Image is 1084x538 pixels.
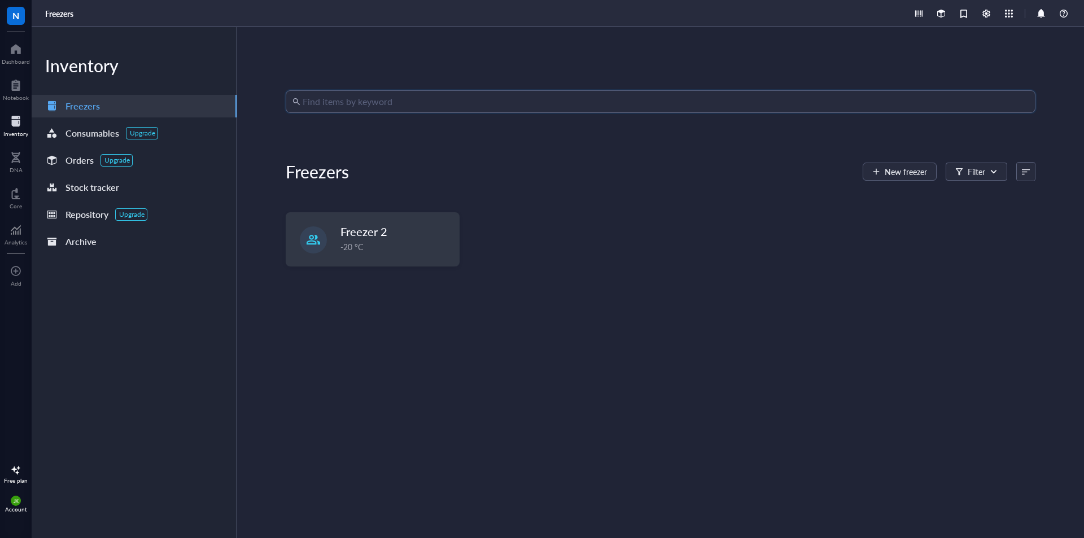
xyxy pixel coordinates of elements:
[340,224,387,239] span: Freezer 2
[32,122,237,145] a: ConsumablesUpgrade
[65,125,119,141] div: Consumables
[32,203,237,226] a: RepositoryUpgrade
[65,152,94,168] div: Orders
[45,8,76,19] a: Freezers
[13,498,19,504] span: JK
[10,167,23,173] div: DNA
[3,76,29,101] a: Notebook
[3,112,28,137] a: Inventory
[32,230,237,253] a: Archive
[32,95,237,117] a: Freezers
[11,280,21,287] div: Add
[119,210,145,219] div: Upgrade
[863,163,937,181] button: New freezer
[130,129,155,138] div: Upgrade
[885,167,927,176] span: New freezer
[32,176,237,199] a: Stock tracker
[10,185,22,209] a: Core
[65,98,100,114] div: Freezers
[5,239,27,246] div: Analytics
[340,240,452,253] div: -20 °C
[3,130,28,137] div: Inventory
[2,58,30,65] div: Dashboard
[12,8,19,23] span: N
[10,148,23,173] a: DNA
[104,156,130,165] div: Upgrade
[5,221,27,246] a: Analytics
[3,94,29,101] div: Notebook
[10,203,22,209] div: Core
[5,506,27,513] div: Account
[286,160,349,183] div: Freezers
[968,165,985,178] div: Filter
[32,54,237,77] div: Inventory
[65,180,119,195] div: Stock tracker
[32,149,237,172] a: OrdersUpgrade
[65,207,108,222] div: Repository
[4,477,28,484] div: Free plan
[2,40,30,65] a: Dashboard
[65,234,97,250] div: Archive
